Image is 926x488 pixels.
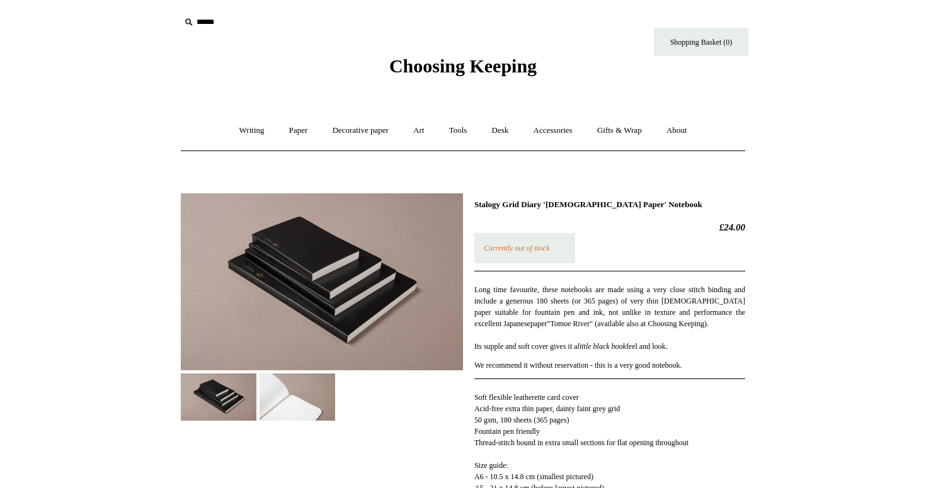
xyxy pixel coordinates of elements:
span: Choosing Keeping [389,55,537,76]
a: Paper [278,114,319,147]
span: paper [530,319,547,328]
span: 50 gsm, 180 sheets (365 pages) [474,416,569,424]
a: About [655,114,699,147]
img: Stalogy Grid Diary 'Bible Paper' Notebook [260,373,335,421]
a: Choosing Keeping [389,65,537,74]
a: Art [402,114,435,147]
p: We recommend it without reservation - this is a very good notebook. [474,360,745,371]
img: Stalogy Grid Diary 'Bible Paper' Notebook [181,193,463,370]
img: Stalogy Grid Diary 'Bible Paper' Notebook [181,373,256,421]
span: Acid-free extra thin paper, dainty faint grey grid [474,404,620,413]
a: Shopping Basket (0) [654,28,748,56]
span: Thread-stitch bound in extra small sections for flat opening throughout [474,438,689,447]
a: Writing [228,114,276,147]
span: Fountain pen friendly [474,427,540,436]
em: Currently out of stock [484,244,550,253]
a: Accessories [522,114,584,147]
h1: Stalogy Grid Diary '[DEMOGRAPHIC_DATA] Paper' Notebook [474,200,745,210]
h2: £24.00 [474,222,745,233]
a: Desk [481,114,520,147]
a: Gifts & Wrap [586,114,653,147]
a: Decorative paper [321,114,400,147]
em: little black book [578,342,626,351]
p: Long time favourite, these notebooks are made using a very close stitch binding and include a gen... [474,284,745,352]
a: Tools [438,114,479,147]
span: Soft flexible leatherette card cover [474,393,579,402]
